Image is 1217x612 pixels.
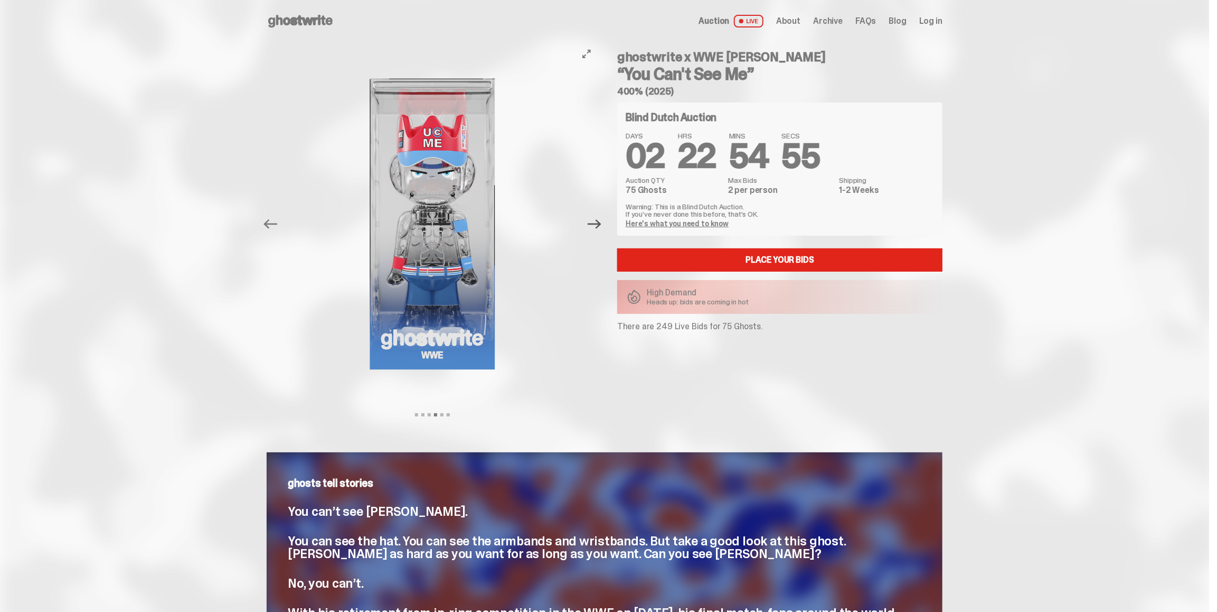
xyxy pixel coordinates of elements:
a: Archive [813,17,843,25]
dt: Auction QTY [626,177,722,184]
span: You can’t see [PERSON_NAME]. [288,503,468,520]
span: MINS [729,132,769,140]
dd: 1-2 Weeks [839,186,934,194]
a: Auction LIVE [699,15,763,27]
a: About [776,17,800,25]
img: John_Cena_Hero_9.png [287,42,578,406]
a: Blog [889,17,907,25]
dt: Max Bids [728,177,833,184]
span: HRS [678,132,716,140]
button: View slide 3 [428,413,431,416]
button: Previous [259,212,282,236]
button: View slide 2 [421,413,424,416]
span: 22 [678,134,716,178]
h4: Blind Dutch Auction [626,112,716,123]
button: View full-screen [580,48,593,60]
dd: 2 per person [728,186,833,194]
span: SECS [781,132,820,140]
button: View slide 4 [434,413,437,416]
span: 55 [781,134,820,178]
span: LIVE [734,15,764,27]
p: ghosts tell stories [288,478,921,488]
dt: Shipping [839,177,934,184]
h5: 400% (2025) [617,87,942,96]
p: High Demand [647,289,749,297]
p: Heads up: bids are coming in hot [647,298,749,305]
span: 02 [626,134,665,178]
span: You can see the hat. You can see the armbands and wristbands. But take a good look at this ghost.... [288,533,846,562]
h4: ghostwrite x WWE [PERSON_NAME] [617,51,942,63]
a: Here's what you need to know [626,219,729,228]
a: FAQs [855,17,876,25]
dd: 75 Ghosts [626,186,722,194]
button: View slide 5 [440,413,444,416]
button: Next [583,212,606,236]
button: View slide 6 [447,413,450,416]
span: Auction [699,17,730,25]
p: Warning: This is a Blind Dutch Auction. If you’ve never done this before, that’s OK. [626,203,934,218]
button: View slide 1 [415,413,418,416]
a: Place your Bids [617,248,942,272]
h3: “You Can't See Me” [617,66,942,82]
a: Log in [919,17,942,25]
span: DAYS [626,132,665,140]
span: 54 [729,134,769,178]
span: No, you can’t. [288,575,364,591]
p: There are 249 Live Bids for 75 Ghosts. [617,322,942,331]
